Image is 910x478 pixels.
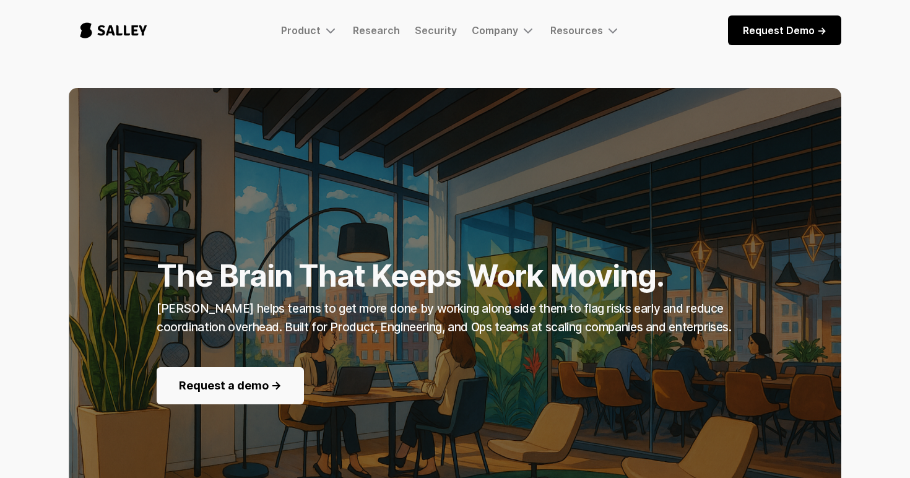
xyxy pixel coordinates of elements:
[353,24,400,37] a: Research
[550,24,603,37] div: Resources
[157,302,732,334] strong: [PERSON_NAME] helps teams to get more done by working along side them to flag risks early and red...
[550,23,620,38] div: Resources
[472,23,535,38] div: Company
[415,24,457,37] a: Security
[157,258,664,294] strong: The Brain That Keeps Work Moving.
[157,367,304,404] a: Request a demo ->
[281,23,338,38] div: Product
[281,24,321,37] div: Product
[69,10,158,51] a: home
[472,24,518,37] div: Company
[728,15,841,45] a: Request Demo ->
